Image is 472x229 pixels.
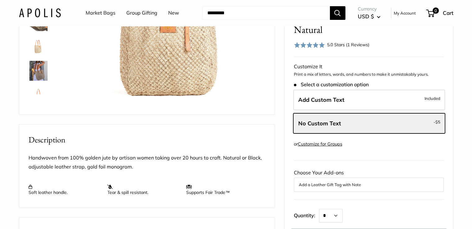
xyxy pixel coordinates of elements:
[330,6,345,20] button: Search
[126,8,157,18] a: Group Gifting
[27,84,50,107] a: Mercado Woven in Natural
[298,119,341,127] span: No Custom Text
[107,184,180,195] p: Tear & spill resistant.
[29,184,101,195] p: Soft leather handle.
[29,134,265,146] h2: Description
[435,119,440,124] span: $5
[186,184,259,195] p: Supports Fair Trade™
[434,118,440,125] span: -
[425,95,440,102] span: Included
[358,13,374,20] span: USD $
[294,207,319,222] label: Quantity:
[293,90,445,110] label: Add Custom Text
[27,60,50,82] a: Mercado Woven in Natural
[29,86,48,106] img: Mercado Woven in Natural
[298,96,344,103] span: Add Custom Text
[294,12,416,35] span: [PERSON_NAME] Woven in Natural
[358,5,380,13] span: Currency
[202,6,330,20] input: Search...
[443,10,453,16] span: Cart
[298,141,342,147] a: Customize for Groups
[427,8,453,18] a: 0 Cart
[29,61,48,81] img: Mercado Woven in Natural
[358,11,380,21] button: USD $
[168,8,179,18] a: New
[29,153,265,172] p: Handwoven from 100% golden jute by artisan women taking over 20 hours to craft. Natural or Black,...
[294,71,444,78] p: Print a mix of letters, words, and numbers to make it unmistakably yours.
[86,8,115,18] a: Market Bags
[294,62,444,71] div: Customize It
[293,113,445,133] label: Leave Blank
[432,7,438,14] span: 0
[19,8,61,17] img: Apolis
[294,168,444,192] div: Choose Your Add-ons
[29,36,48,56] img: Mercado Woven in Natural
[327,41,369,48] div: 5.0 Stars (1 Reviews)
[294,40,370,49] div: 5.0 Stars (1 Reviews)
[294,140,342,148] div: or
[299,181,439,188] button: Add a Leather Gift Tag with Note
[394,9,416,17] a: My Account
[27,35,50,57] a: Mercado Woven in Natural
[294,82,369,88] span: Select a customization option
